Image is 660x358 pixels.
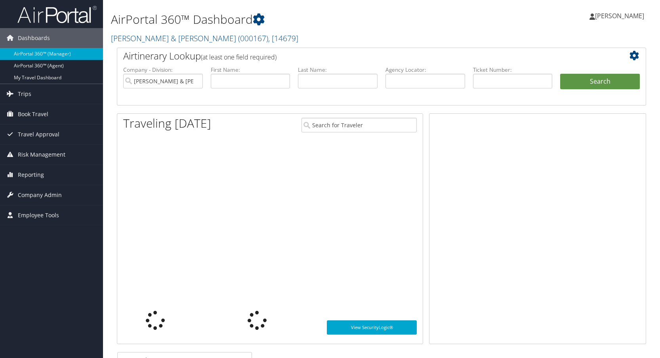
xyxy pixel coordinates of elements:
[18,104,48,124] span: Book Travel
[201,53,277,61] span: (at least one field required)
[18,185,62,205] span: Company Admin
[473,66,553,74] label: Ticket Number:
[298,66,378,74] label: Last Name:
[18,84,31,104] span: Trips
[17,5,97,24] img: airportal-logo.png
[589,4,652,28] a: [PERSON_NAME]
[123,115,211,132] h1: Traveling [DATE]
[18,205,59,225] span: Employee Tools
[268,33,298,44] span: , [ 14679 ]
[123,49,596,63] h2: Airtinerary Lookup
[327,320,417,335] a: View SecurityLogic®
[301,118,417,132] input: Search for Traveler
[123,66,203,74] label: Company - Division:
[18,124,59,144] span: Travel Approval
[18,145,65,165] span: Risk Management
[111,33,298,44] a: [PERSON_NAME] & [PERSON_NAME]
[238,33,268,44] span: ( 000167 )
[18,28,50,48] span: Dashboards
[211,66,290,74] label: First Name:
[111,11,472,28] h1: AirPortal 360™ Dashboard
[560,74,640,90] button: Search
[595,11,644,20] span: [PERSON_NAME]
[385,66,465,74] label: Agency Locator:
[18,165,44,185] span: Reporting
